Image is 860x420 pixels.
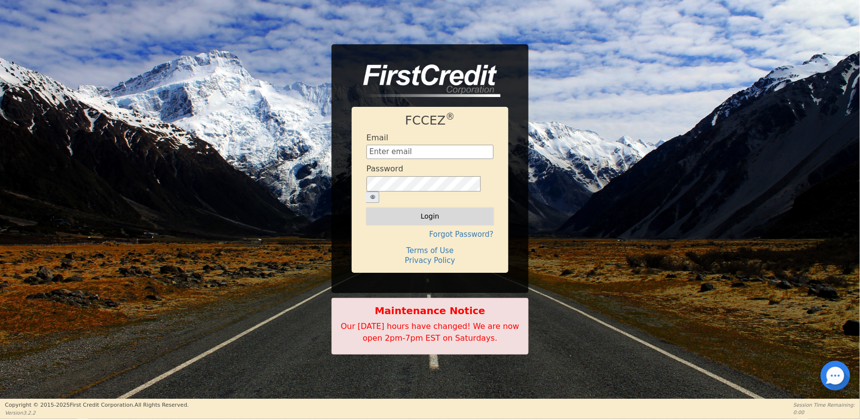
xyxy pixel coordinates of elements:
[366,145,494,160] input: Enter email
[366,208,494,225] button: Login
[337,303,523,318] b: Maintenance Notice
[5,401,189,410] p: Copyright © 2015- 2025 First Credit Corporation.
[366,164,403,173] h4: Password
[366,256,494,265] h4: Privacy Policy
[366,113,494,128] h1: FCCEZ
[341,322,519,343] span: Our [DATE] hours have changed! We are now open 2pm-7pm EST on Saturdays.
[794,401,855,409] p: Session Time Remaining:
[366,230,494,239] h4: Forgot Password?
[794,409,855,416] p: 0:00
[446,111,455,122] sup: ®
[134,402,189,408] span: All Rights Reserved.
[5,409,189,417] p: Version 3.2.2
[366,133,388,142] h4: Email
[366,246,494,255] h4: Terms of Use
[366,176,481,192] input: password
[352,65,500,97] img: logo-CMu_cnol.png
